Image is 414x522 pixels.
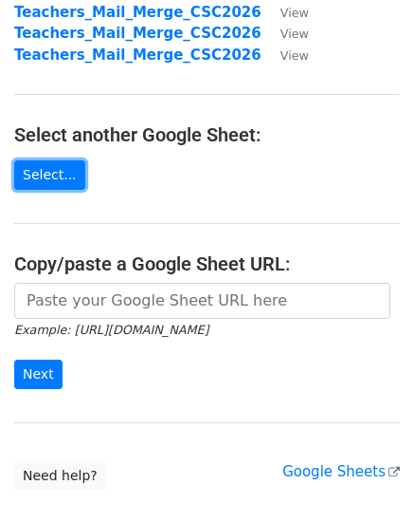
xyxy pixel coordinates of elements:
[14,25,261,42] a: Teachers_Mail_Merge_CSC2026
[280,27,309,41] small: View
[14,252,400,275] h4: Copy/paste a Google Sheet URL:
[319,431,414,522] iframe: Chat Widget
[14,123,400,146] h4: Select another Google Sheet:
[14,283,390,319] input: Paste your Google Sheet URL here
[261,25,309,42] a: View
[14,47,261,64] a: Teachers_Mail_Merge_CSC2026
[280,6,309,20] small: View
[14,461,106,491] a: Need help?
[14,160,85,190] a: Select...
[261,47,309,64] a: View
[282,463,400,480] a: Google Sheets
[14,323,208,337] small: Example: [URL][DOMAIN_NAME]
[14,4,261,21] a: Teachers_Mail_Merge_CSC2026
[280,48,309,63] small: View
[261,4,309,21] a: View
[14,360,63,389] input: Next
